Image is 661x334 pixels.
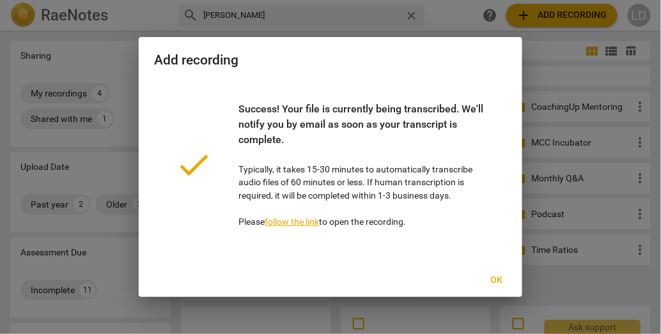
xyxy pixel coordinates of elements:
[238,102,486,163] div: Success! Your file is currently being transcribed. We'll notify you by email as soon as your tran...
[154,52,507,68] h2: Add recording
[175,146,213,184] span: done
[476,269,517,292] button: Ok
[486,274,507,287] span: Ok
[265,216,319,227] a: follow the link
[238,102,486,229] p: Typically, it takes 15-30 minutes to automatically transcribe audio files of 60 minutes or less. ...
